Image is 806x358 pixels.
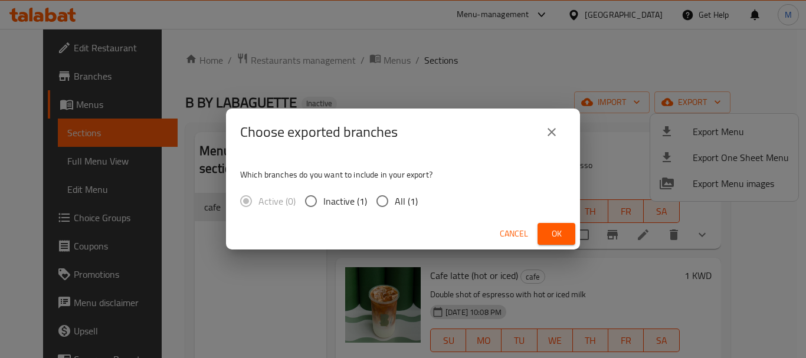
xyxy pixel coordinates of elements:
[500,226,528,241] span: Cancel
[547,226,566,241] span: Ok
[240,169,566,180] p: Which branches do you want to include in your export?
[538,223,575,245] button: Ok
[258,194,296,208] span: Active (0)
[323,194,367,208] span: Inactive (1)
[538,118,566,146] button: close
[240,123,398,142] h2: Choose exported branches
[395,194,418,208] span: All (1)
[495,223,533,245] button: Cancel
